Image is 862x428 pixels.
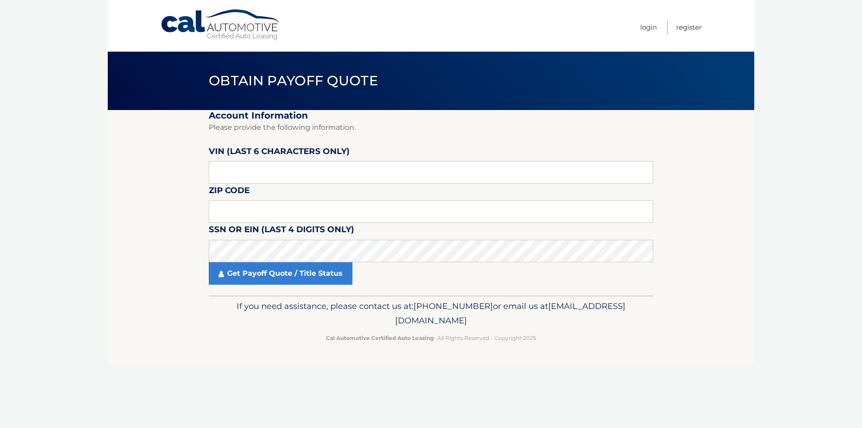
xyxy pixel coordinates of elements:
a: Cal Automotive [160,9,281,41]
label: VIN (last 6 characters only) [209,145,350,161]
span: Obtain Payoff Quote [209,72,378,89]
p: - All Rights Reserved - Copyright 2025 [215,333,647,343]
strong: Cal Automotive Certified Auto Leasing [326,335,434,341]
p: If you need assistance, please contact us at: or email us at [215,299,647,328]
a: Get Payoff Quote / Title Status [209,262,352,285]
label: Zip Code [209,184,250,200]
a: Register [676,20,702,35]
label: SSN or EIN (last 4 digits only) [209,223,354,239]
h2: Account Information [209,110,653,121]
p: Please provide the following information. [209,121,653,134]
span: [PHONE_NUMBER] [413,301,493,311]
a: Login [640,20,657,35]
